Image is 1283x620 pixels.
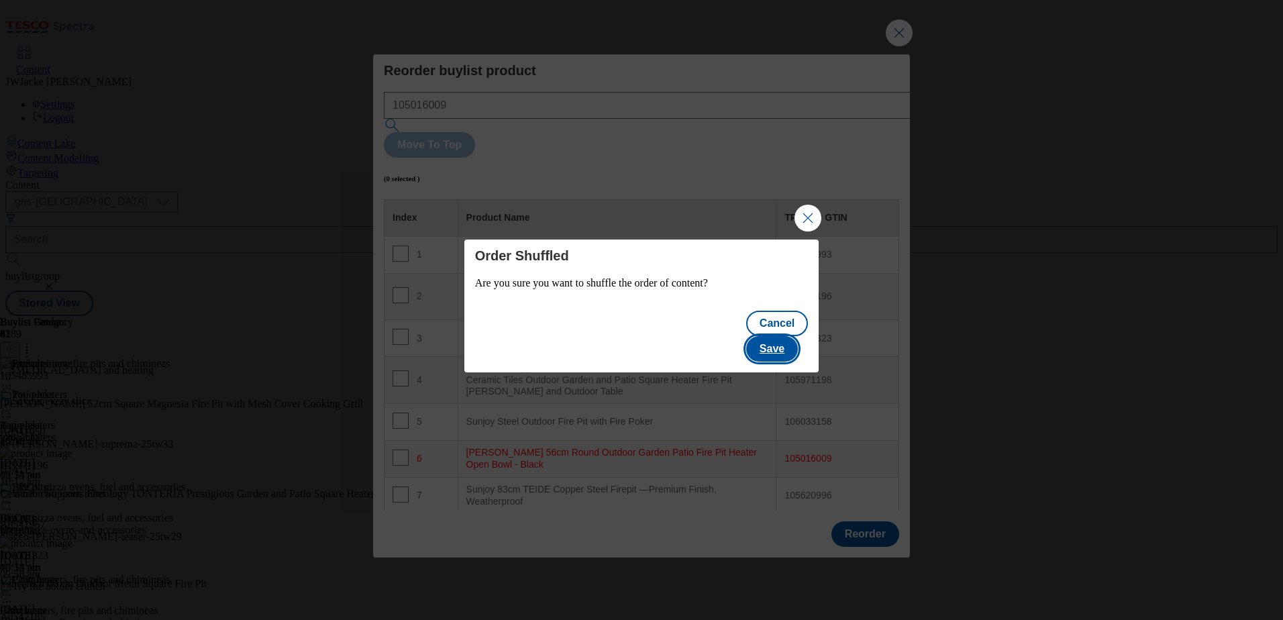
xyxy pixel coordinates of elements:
[794,205,821,231] button: Close Modal
[746,311,808,336] button: Cancel
[475,248,809,264] h4: Order Shuffled
[475,277,809,289] p: Are you sure you want to shuffle the order of content?
[464,240,819,372] div: Modal
[746,336,798,362] button: Save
